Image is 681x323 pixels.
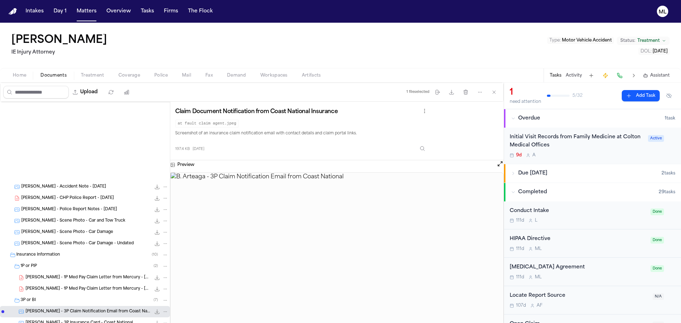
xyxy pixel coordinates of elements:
button: Download B. Arteaga - 1P Med Pay Claim Letter from Mercury - 5.6.25 [154,274,161,281]
div: Open task: Locate Report Source [504,286,681,314]
span: Completed [518,189,547,196]
span: Home [13,73,26,78]
span: [PERSON_NAME] - Accident Note - [DATE] [21,184,106,190]
span: [PERSON_NAME] - CHP Police Report - [DATE] [21,195,114,201]
span: 1 task [665,116,675,121]
span: [PERSON_NAME] - 1P Med Pay Claim Letter from Mercury - [DATE] [26,275,151,281]
h2: IE Injury Attorney [11,48,110,57]
button: Add Task [586,71,596,80]
div: [MEDICAL_DATA] Agreement [510,263,646,272]
span: M L [535,274,542,280]
button: Upload [69,86,102,99]
button: Assistant [643,73,670,78]
span: 5 / 32 [572,93,582,99]
span: Insurance Information [16,252,60,258]
button: Download B. Arteaga - 3P Claim Notification Email from Coast National [154,308,161,315]
span: ( 2 ) [154,264,158,268]
span: Done [650,208,664,215]
span: L [535,218,537,223]
button: Add Task [622,90,660,101]
span: Due [DATE] [518,170,547,177]
span: 197.4 KB [175,146,190,152]
a: Home [9,8,17,15]
span: 9d [516,152,522,158]
span: Overdue [518,115,540,122]
button: Firms [161,5,181,18]
span: Done [650,265,664,272]
div: Open task: Retainer Agreement [504,258,681,286]
span: [PERSON_NAME] - 3P Claim Notification Email from Coast National [26,309,151,315]
code: at fault claim agent.jpeg [175,119,239,128]
div: Conduct Intake [510,207,646,215]
div: Open task: Initial Visit Records from Family Medicine at Colton Medical Offices [504,128,681,164]
span: Status: [620,38,635,44]
button: Download B. Arteaga - Accident Note - 1.28.25 [154,183,161,190]
button: Create Immediate Task [600,71,610,80]
span: 111d [516,218,524,223]
div: 1 [510,87,541,98]
span: Artifacts [302,73,321,78]
button: Activity [566,73,582,78]
h3: Preview [177,162,194,168]
span: Active [648,135,664,142]
input: Search files [3,86,69,99]
button: The Flock [185,5,216,18]
span: ( 10 ) [152,253,158,257]
span: 2 task s [661,171,675,176]
button: Download B. Arteaga - Scene Photo - Car and Tow Truck [154,217,161,224]
span: M L [535,246,542,252]
span: A [532,152,536,158]
button: Overview [104,5,134,18]
h3: Claim Document Notification from Coast National Insurance [175,108,338,115]
button: Tasks [550,73,561,78]
span: [PERSON_NAME] - Scene Photo - Car Damage [21,229,113,235]
button: Hide completed tasks (⌘⇧H) [663,90,675,101]
div: Initial Visit Records from Family Medicine at Colton Medical Offices [510,133,644,150]
span: [PERSON_NAME] - Scene Photo - Car and Tow Truck [21,218,125,224]
button: Tasks [138,5,157,18]
span: 1P or PIP [21,263,37,269]
span: ( 7 ) [154,298,158,302]
span: Documents [40,73,67,78]
h1: [PERSON_NAME] [11,34,107,47]
button: Completed29tasks [504,183,681,201]
text: ML [659,10,666,15]
span: Treatment [637,38,660,44]
span: Mail [182,73,191,78]
div: Open task: HIPAA Directive [504,229,681,258]
span: Demand [227,73,246,78]
span: Fax [205,73,213,78]
button: Download B. Arteaga - Scene Photo - Car Damage - Undated [154,240,161,247]
span: 29 task s [659,189,675,195]
button: Download B. Arteaga - 1P Med Pay Claim Letter from Mercury - 5.8.25 [154,285,161,293]
span: Coverage [118,73,140,78]
button: Edit Type: Motor Vehicle Accident [547,37,614,44]
button: Overdue1task [504,109,681,128]
p: Screenshot of an insurance claim notification email with contact details and claim portal links. [175,130,429,137]
span: 111d [516,274,524,280]
span: DOL : [641,49,652,54]
div: 1 file selected [406,90,430,94]
button: Matters [74,5,99,18]
span: [PERSON_NAME] - Police Report Notes - [DATE] [21,207,117,213]
span: Treatment [81,73,104,78]
button: Download B. Arteaga - Scene Photo - Car Damage [154,229,161,236]
span: [DATE] [653,49,668,54]
button: Edit DOL: 2025-01-29 [638,48,670,55]
button: Inspect [416,142,429,155]
button: Day 1 [51,5,70,18]
button: Edit matter name [11,34,107,47]
img: Finch Logo [9,8,17,15]
span: Type : [549,38,561,43]
span: Assistant [650,73,670,78]
span: Done [650,237,664,244]
div: Open task: Conduct Intake [504,201,681,230]
span: Police [154,73,168,78]
button: Due [DATE]2tasks [504,164,681,183]
span: N/A [653,293,664,300]
span: [PERSON_NAME] - Scene Photo - Car Damage - Undated [21,241,134,247]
